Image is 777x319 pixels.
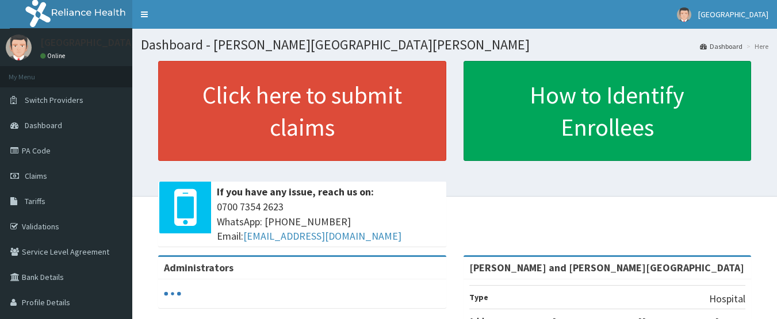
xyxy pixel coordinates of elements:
[698,9,768,20] span: [GEOGRAPHIC_DATA]
[6,34,32,60] img: User Image
[25,196,45,206] span: Tariffs
[464,61,752,161] a: How to Identify Enrollees
[243,229,401,243] a: [EMAIL_ADDRESS][DOMAIN_NAME]
[141,37,768,52] h1: Dashboard - [PERSON_NAME][GEOGRAPHIC_DATA][PERSON_NAME]
[677,7,691,22] img: User Image
[700,41,742,51] a: Dashboard
[164,285,181,302] svg: audio-loading
[40,37,135,48] p: [GEOGRAPHIC_DATA]
[25,120,62,130] span: Dashboard
[217,199,441,244] span: 0700 7354 2623 WhatsApp: [PHONE_NUMBER] Email:
[25,95,83,105] span: Switch Providers
[25,171,47,181] span: Claims
[164,261,234,274] b: Administrators
[469,261,744,274] strong: [PERSON_NAME] and [PERSON_NAME][GEOGRAPHIC_DATA]
[469,292,488,302] b: Type
[744,41,768,51] li: Here
[158,61,446,161] a: Click here to submit claims
[40,52,68,60] a: Online
[217,185,374,198] b: If you have any issue, reach us on:
[709,291,745,306] p: Hospital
